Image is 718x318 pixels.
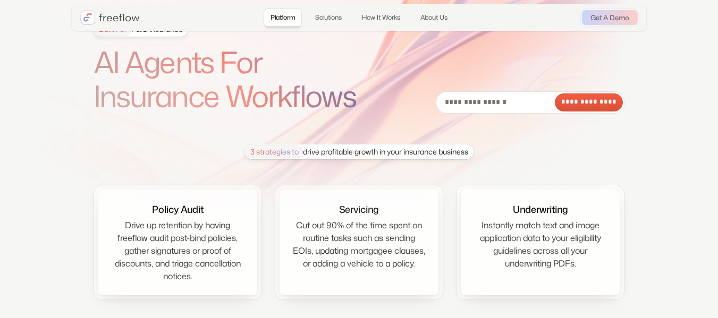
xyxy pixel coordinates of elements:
[308,8,349,27] a: Solutions
[355,8,407,27] a: How It Works
[413,8,454,27] a: About Us
[582,10,638,25] a: Get A Demo
[111,219,244,282] div: Drive up retention by having freeflow audit post-bind policies, gather signatures or proof of dis...
[513,202,568,217] div: Underwriting
[339,202,378,217] div: Servicing
[152,202,204,217] div: Policy Audit
[436,91,625,114] form: Email Form
[264,8,302,27] a: Platform
[246,145,303,158] span: 3 strategies to
[94,45,386,114] h1: AI Agents For Insurance Workflows
[474,219,607,270] div: Instantly match text and image application data to your eligibility guidelines across all your un...
[292,219,426,270] div: Cut out 90% of the time spent on routine tasks such as sending EOIs, updating mortgagee clauses, ...
[80,10,140,25] a: home
[246,145,468,158] div: drive profitable growth in your insurance business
